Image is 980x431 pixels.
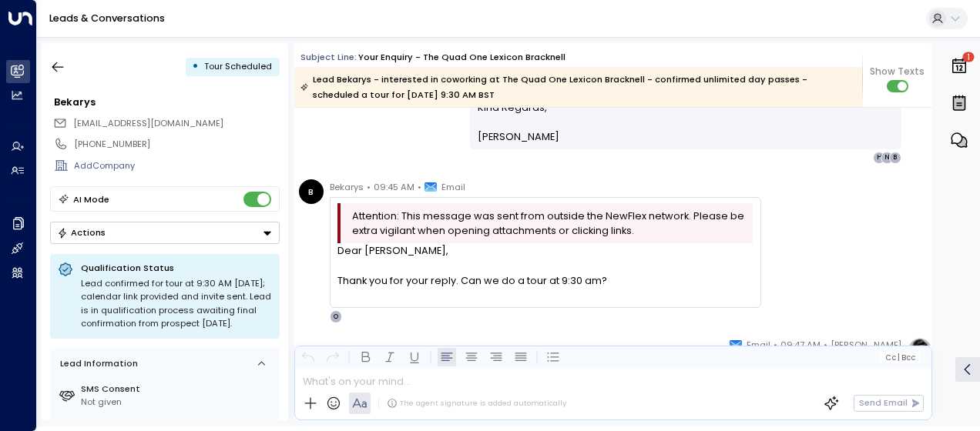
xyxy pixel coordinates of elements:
span: Attention: This message was sent from outside the NewFlex network. Please be extra vigilant when ... [352,209,749,238]
div: Lead Bekarys - interested in coworking at The Quad One Lexicon Bracknell - confirmed unlimited da... [300,72,854,102]
span: | [898,353,900,362]
div: Not given [81,396,274,409]
span: beka.alimov2000@gmail.com [73,117,223,130]
div: Thank you for your reply. Can we do a tour at 9:30 am? [337,273,753,288]
span: [EMAIL_ADDRESS][DOMAIN_NAME] [73,117,223,129]
span: Show Texts [870,65,925,79]
div: B [299,179,324,204]
div: AddCompany [74,159,279,172]
button: Actions [50,222,280,244]
span: • [367,179,371,195]
span: • [418,179,421,195]
span: • [824,337,827,352]
span: 1 [963,52,975,62]
div: The agent signature is added automatically [387,398,566,409]
button: Redo [324,348,342,366]
a: Leads & Conversations [49,12,165,25]
span: 09:47 AM [780,337,821,352]
div: Bekarys [54,95,279,109]
div: Your enquiry - The Quad One Lexicon Bracknell [358,51,566,64]
div: H [873,152,885,164]
div: AI Mode [73,192,109,207]
div: • [192,55,199,78]
span: Email [747,337,770,352]
div: B [889,152,901,164]
button: 1 [946,49,972,83]
div: Actions [57,227,106,238]
span: Cc Bcc [885,353,915,362]
div: O [330,310,342,322]
span: [PERSON_NAME] [478,129,559,144]
span: 09:45 AM [374,179,414,195]
p: Qualification Status [81,262,272,274]
label: SMS Consent [81,383,274,396]
button: Undo [299,348,317,366]
div: N [881,152,893,164]
div: Button group with a nested menu [50,222,280,244]
span: Email [441,179,465,195]
span: Tour Scheduled [204,60,272,72]
span: Kind Regards, [478,100,547,115]
div: Dear [PERSON_NAME], [337,243,753,288]
img: profile-logo.png [908,337,932,362]
div: Lead Information [55,357,138,370]
span: Subject Line: [300,51,357,63]
span: • [774,337,777,352]
span: Bekarys [330,179,364,195]
span: [PERSON_NAME] [831,337,901,352]
button: Cc|Bcc [880,352,920,363]
div: Lead confirmed for tour at 9:30 AM [DATE]; calendar link provided and invite sent. Lead is in qua... [81,277,272,331]
div: [PHONE_NUMBER] [74,138,279,151]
